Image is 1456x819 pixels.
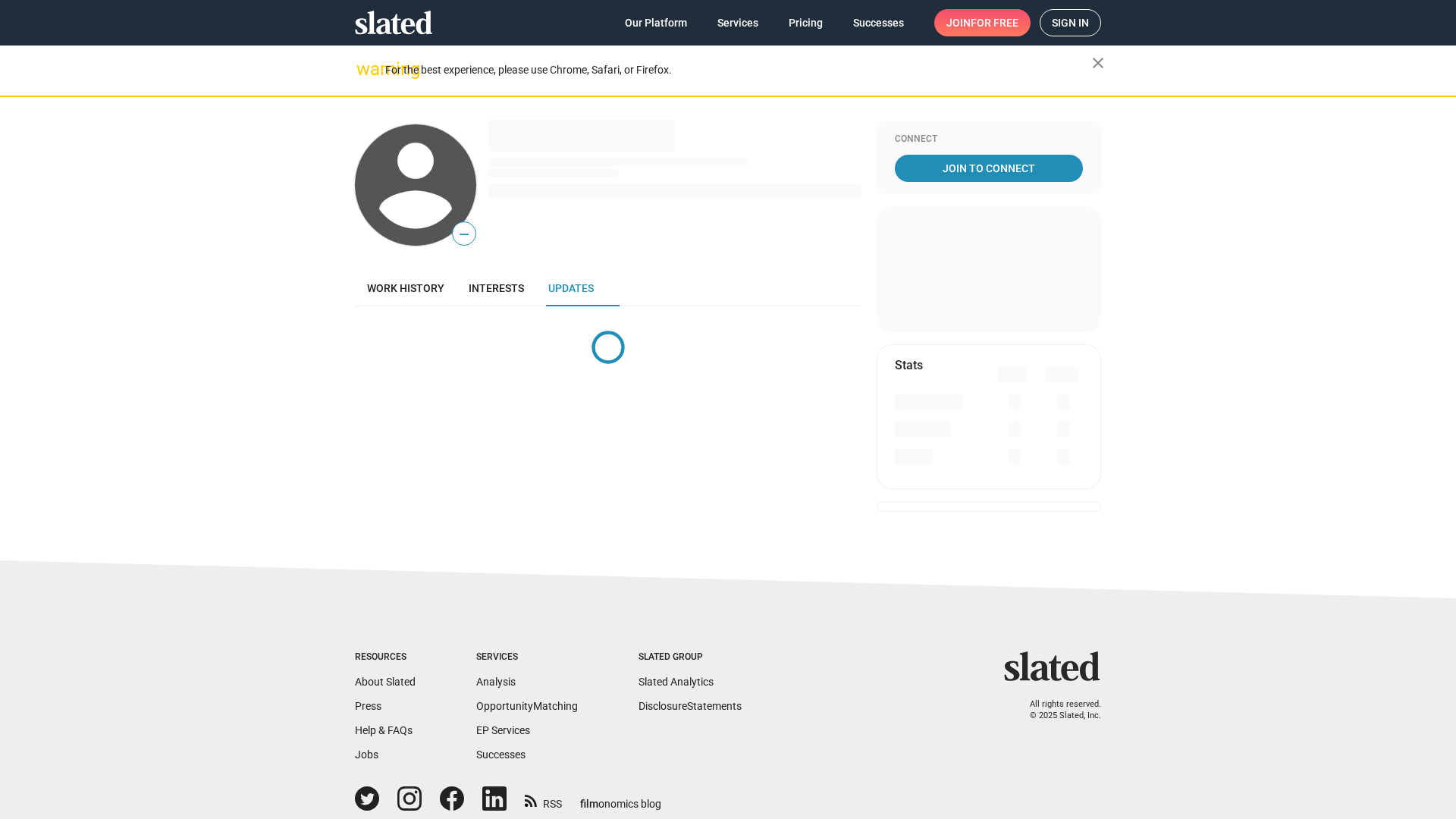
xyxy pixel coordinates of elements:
a: Joinfor free [934,9,1031,36]
a: Pricing [777,9,835,36]
div: Connect [895,133,1083,146]
span: Join [946,9,1018,36]
div: Services [476,651,578,664]
span: Successes [853,9,904,36]
mat-icon: warning [356,60,375,78]
span: Work history [367,282,444,294]
a: Updates [536,270,606,306]
div: For the best experience, please use Chrome, Safari, or Firefox. [385,60,1092,80]
a: Work history [355,270,457,306]
span: film [580,798,598,810]
span: Pricing [789,9,823,36]
a: Sign in [1040,9,1101,36]
a: Successes [841,9,916,36]
a: DisclosureStatements [639,700,742,712]
span: Updates [548,282,594,294]
a: EP Services [476,724,530,736]
div: Slated Group [639,651,742,664]
a: OpportunityMatching [476,700,578,712]
a: Slated Analytics [639,676,714,688]
a: Interests [457,270,536,306]
a: Our Platform [613,9,699,36]
div: Resources [355,651,416,664]
a: Services [705,9,770,36]
a: Analysis [476,676,516,688]
span: Join To Connect [898,155,1080,182]
mat-icon: close [1089,54,1107,72]
span: — [453,224,475,244]
span: for free [971,9,1018,36]
span: Services [717,9,758,36]
p: All rights reserved. © 2025 Slated, Inc. [1014,699,1101,721]
a: About Slated [355,676,416,688]
mat-card-title: Stats [895,357,923,373]
a: Press [355,700,381,712]
span: Sign in [1052,10,1089,36]
span: Interests [469,282,524,294]
span: Our Platform [625,9,687,36]
a: RSS [525,788,562,811]
a: Help & FAQs [355,724,413,736]
a: Jobs [355,748,378,761]
a: Successes [476,748,526,761]
a: filmonomics blog [580,785,661,811]
a: Join To Connect [895,155,1083,182]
